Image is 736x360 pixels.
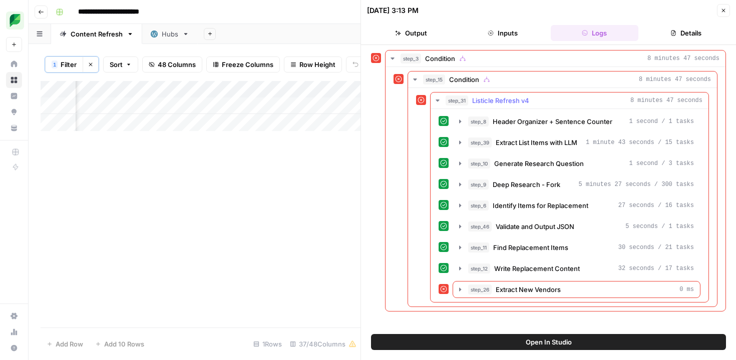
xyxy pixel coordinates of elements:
span: 27 seconds / 16 tasks [618,201,694,210]
div: 1 Rows [249,336,286,352]
span: step_10 [468,158,490,168]
div: [DATE] 3:13 PM [367,5,419,15]
span: 48 Columns [158,59,196,69]
button: Freeze Columns [206,56,280,72]
span: step_31 [446,95,468,105]
span: 32 seconds / 17 tasks [618,264,694,273]
span: 1 second / 1 tasks [629,117,694,126]
span: 1 minute 43 seconds / 15 tasks [586,138,694,147]
span: step_3 [401,53,421,63]
span: step_11 [468,242,489,252]
button: Add Row [41,336,89,352]
button: Row Height [284,56,342,72]
span: Listicle Refresh v4 [472,95,529,105]
button: 8 minutes 47 seconds [386,50,725,66]
span: 1 second / 3 tasks [629,159,694,168]
div: 8 minutes 47 seconds [386,67,725,311]
span: Filter [61,59,77,69]
button: 1 second / 1 tasks [453,113,700,129]
span: Condition [425,53,455,63]
span: Row Height [299,59,335,69]
span: step_26 [468,284,492,294]
button: 32 seconds / 17 tasks [453,260,700,276]
div: Content Refresh [71,29,123,39]
button: 5 seconds / 1 tasks [453,218,700,234]
div: 8 minutes 47 seconds [431,109,708,302]
a: Browse [6,72,22,88]
button: 1 second / 3 tasks [453,155,700,171]
span: Find Replacement Items [493,242,568,252]
a: Your Data [6,120,22,136]
span: 5 seconds / 1 tasks [625,222,694,231]
button: 27 seconds / 16 tasks [453,197,700,213]
span: Add Row [56,339,83,349]
button: 1 minute 43 seconds / 15 tasks [453,134,700,150]
a: Opportunities [6,104,22,120]
span: step_39 [468,137,492,147]
span: step_12 [468,263,490,273]
span: 5 minutes 27 seconds / 300 tasks [579,180,694,189]
span: 8 minutes 47 seconds [639,75,711,84]
span: Sort [110,59,123,69]
button: 8 minutes 47 seconds [408,71,717,87]
button: Details [642,25,730,41]
span: 8 minutes 47 seconds [630,96,702,105]
span: Header Organizer + Sentence Counter [493,116,612,126]
span: Freeze Columns [222,59,273,69]
span: step_15 [423,74,445,84]
span: Generate Research Question [494,158,584,168]
span: Extract List Items with LLM [496,137,577,147]
span: Condition [449,74,479,84]
button: 5 minutes 27 seconds / 300 tasks [453,176,700,192]
span: Open In Studio [526,337,572,347]
button: 1Filter [45,56,83,72]
button: 0 ms [453,281,700,297]
a: Settings [6,308,22,324]
button: Workspace: SproutSocial [6,8,22,33]
div: 37/48 Columns [286,336,360,352]
span: 8 minutes 47 seconds [647,54,719,63]
span: 0 ms [679,285,694,294]
span: Write Replacement Content [494,263,580,273]
div: Hubs [162,29,178,39]
div: 8 minutes 47 seconds [408,88,717,306]
span: step_8 [468,116,489,126]
button: 30 seconds / 21 tasks [453,239,700,255]
span: Deep Research - Fork [493,179,560,189]
span: Identify Items for Replacement [493,200,588,210]
button: Logs [551,25,638,41]
span: Extract New Vendors [496,284,561,294]
a: Home [6,56,22,72]
span: Add 10 Rows [104,339,144,349]
span: step_46 [468,221,492,231]
button: Help + Support [6,340,22,356]
span: step_9 [468,179,489,189]
img: SproutSocial Logo [6,11,24,29]
a: Usage [6,324,22,340]
div: 1 [52,60,58,68]
span: step_6 [468,200,489,210]
button: 8 minutes 47 seconds [431,92,708,108]
a: Hubs [142,24,198,44]
button: Output [367,25,455,41]
span: 1 [53,60,56,68]
button: Inputs [459,25,546,41]
button: Sort [103,56,138,72]
span: 30 seconds / 21 tasks [618,243,694,252]
button: Open In Studio [371,334,726,350]
span: Validate and Output JSON [496,221,574,231]
a: Content Refresh [51,24,142,44]
button: Add 10 Rows [89,336,150,352]
button: 48 Columns [142,56,202,72]
a: Insights [6,88,22,104]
